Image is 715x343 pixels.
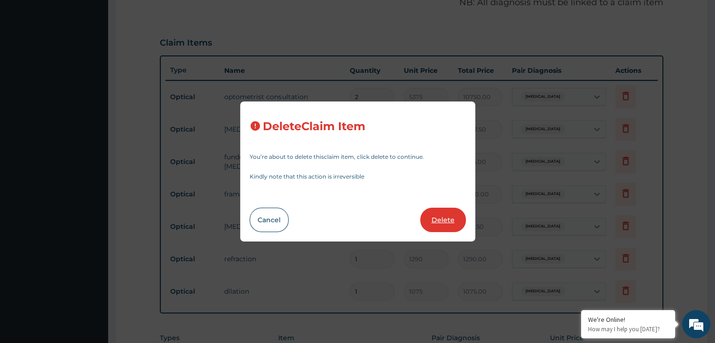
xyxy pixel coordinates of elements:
[250,154,466,160] p: You’re about to delete this claim item , click delete to continue.
[55,109,130,203] span: We're online!
[263,120,365,133] h3: Delete Claim Item
[49,53,158,65] div: Chat with us now
[250,174,466,179] p: Kindly note that this action is irreversible
[250,208,289,232] button: Cancel
[588,315,668,324] div: We're Online!
[17,47,38,70] img: d_794563401_company_1708531726252_794563401
[420,208,466,232] button: Delete
[588,325,668,333] p: How may I help you today?
[5,237,179,270] textarea: Type your message and hit 'Enter'
[154,5,177,27] div: Minimize live chat window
